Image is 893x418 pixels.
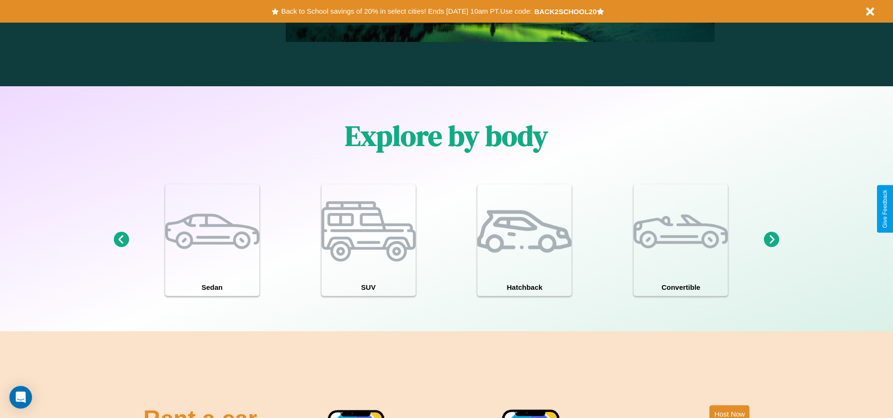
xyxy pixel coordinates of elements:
[9,386,32,409] div: Open Intercom Messenger
[534,8,597,16] b: BACK2SCHOOL20
[634,279,728,296] h4: Convertible
[477,279,571,296] h4: Hatchback
[165,279,259,296] h4: Sedan
[279,5,534,18] button: Back to School savings of 20% in select cities! Ends [DATE] 10am PT.Use code:
[345,116,548,155] h1: Explore by body
[882,190,888,228] div: Give Feedback
[322,279,416,296] h4: SUV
